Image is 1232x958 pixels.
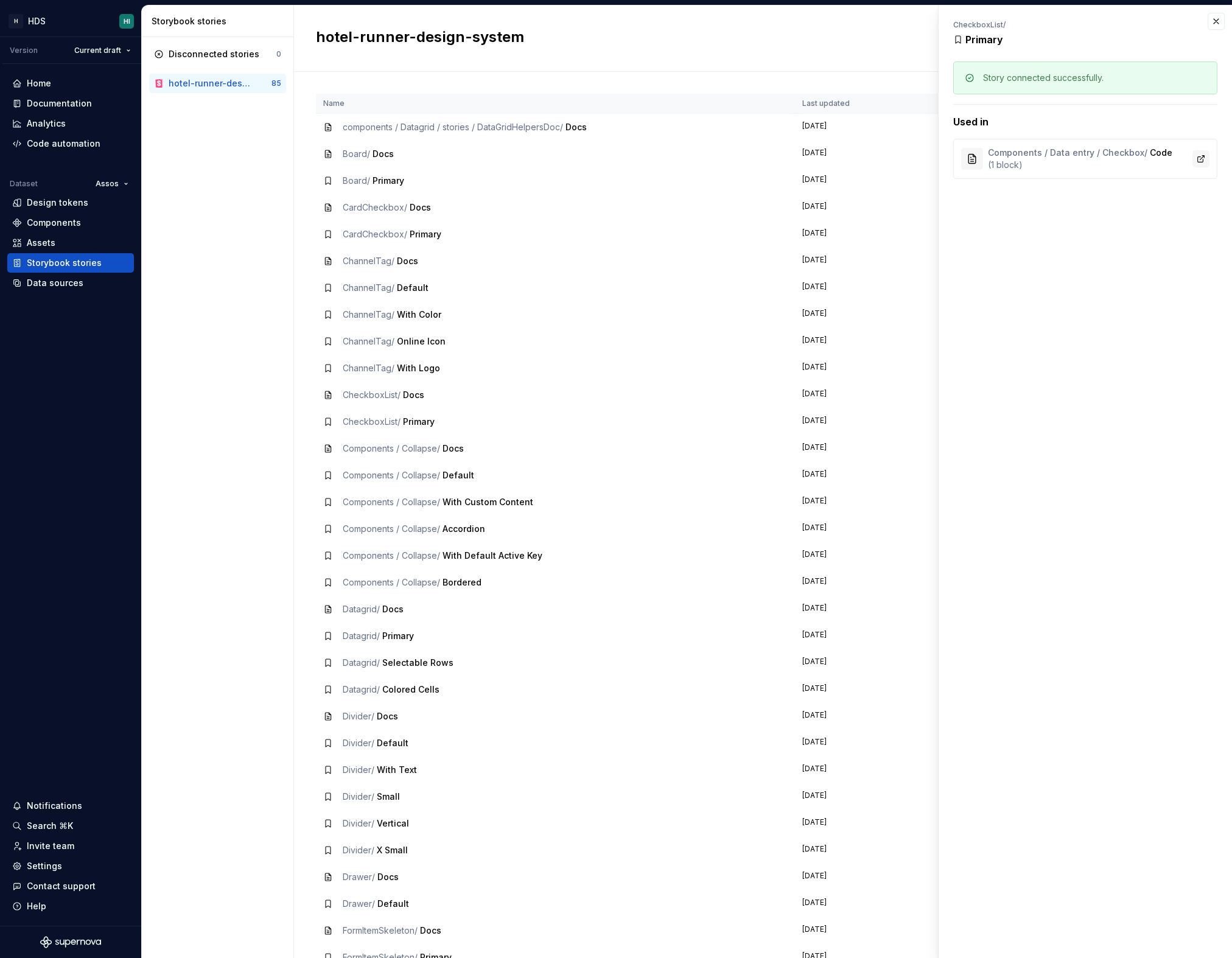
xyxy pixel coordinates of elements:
span: Docs [403,390,424,400]
span: Primary [373,175,404,186]
a: Supernova Logo [40,936,101,948]
td: [DATE] [795,355,1034,382]
td: [DATE] [795,783,1034,810]
a: Design tokens [7,193,134,212]
span: Divider / [343,845,374,855]
span: Docs [565,122,587,132]
div: Analytics [27,117,66,130]
span: Components / Collapse / [343,550,440,561]
div: 0 [276,49,281,59]
div: Story connected successfully. [983,72,1104,84]
a: Code automation [7,134,134,153]
td: [DATE] [795,489,1034,516]
td: [DATE] [795,676,1034,703]
div: Storybook stories [152,15,289,27]
div: CheckboxList / [953,20,1222,30]
a: Components [7,213,134,233]
span: Docs [410,202,431,212]
td: [DATE] [795,221,1034,248]
td: [DATE] [795,542,1034,569]
span: Bordered [443,577,481,587]
span: With Logo [397,363,440,373]
span: CardCheckbox / [343,229,407,239]
span: Components / Collapse / [343,443,440,453]
div: Components / Data entry / Checkbox / [988,147,1172,171]
td: [DATE] [795,141,1034,167]
div: Data sources [27,277,83,289]
span: Drawer / [343,898,375,909]
div: hotel-runner-design-system [169,77,251,89]
div: Code automation [27,138,100,150]
a: Invite team [7,836,134,856]
td: [DATE] [795,516,1034,542]
span: Datagrid / [343,604,380,614]
span: Primary [382,631,414,641]
td: [DATE] [795,462,1034,489]
span: With Text [377,764,417,775]
td: [DATE] [795,167,1034,194]
button: Search ⌘K [7,816,134,836]
td: [DATE] [795,328,1034,355]
a: Settings [7,856,134,876]
span: Primary [965,32,1003,47]
td: [DATE] [795,810,1034,837]
td: [DATE] [795,301,1034,328]
button: Assos [90,175,134,192]
td: [DATE] [795,435,1034,462]
span: Docs [397,256,418,266]
a: hotel-runner-design-system85 [149,74,286,93]
span: Code [1150,147,1172,158]
span: Divider / [343,738,374,748]
div: Assets [27,237,55,249]
span: Datagrid / [343,684,380,694]
td: [DATE] [795,623,1034,649]
div: Documentation [27,97,92,110]
th: Name [316,94,795,114]
span: Docs [373,149,394,159]
span: Components / Collapse / [343,470,440,480]
span: Datagrid / [343,657,380,668]
td: [DATE] [795,757,1034,783]
td: [DATE] [795,248,1034,274]
div: Notifications [27,800,82,812]
div: Settings [27,860,62,872]
a: Home [7,74,134,93]
div: Disconnected stories [169,48,259,60]
span: Default [397,282,429,293]
span: CheckboxList / [343,390,401,400]
span: Drawer / [343,872,375,882]
span: Colored Cells [382,684,439,694]
span: Accordion [443,523,485,534]
span: With Custom Content [443,497,533,507]
button: Help [7,897,134,916]
span: Components / Collapse / [343,497,440,507]
span: Selectable Rows [382,657,453,668]
a: Assets [7,233,134,253]
span: With Default Active Key [443,550,542,561]
span: ChannelTag / [343,363,394,373]
td: [DATE] [795,917,1034,944]
button: Contact support [7,876,134,896]
h2: hotel-runner-design-system [316,27,1037,47]
span: Default [443,470,474,480]
div: Used in [953,114,1217,129]
div: Search ⌘K [27,820,73,832]
div: Home [27,77,51,89]
span: ChannelTag / [343,336,394,346]
span: components / Datagrid / stories / DataGridHelpersDoc / [343,122,563,132]
td: [DATE] [795,864,1034,890]
span: Components / Collapse / [343,577,440,587]
span: ChannelTag / [343,256,394,266]
span: Docs [382,604,404,614]
div: HI [124,16,130,26]
span: Small [377,791,400,802]
span: Divider / [343,764,374,775]
td: [DATE] [795,408,1034,435]
div: Help [27,900,46,912]
div: Invite team [27,840,74,852]
div: H [9,14,23,29]
span: Components / Collapse / [343,523,440,534]
span: Board / [343,175,370,186]
span: ChannelTag / [343,309,394,320]
span: Default [377,738,408,748]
